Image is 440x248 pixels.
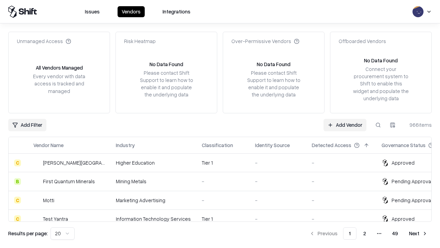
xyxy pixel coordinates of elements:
[312,197,371,204] div: -
[124,38,156,45] div: Risk Heatmap
[255,215,301,223] div: -
[43,159,105,166] div: [PERSON_NAME][GEOGRAPHIC_DATA]
[43,197,54,204] div: Motti
[255,142,290,149] div: Identity Source
[8,230,48,237] p: Results per page:
[364,57,398,64] div: No Data Found
[312,215,371,223] div: -
[43,178,95,185] div: First Quantum Minerals
[255,197,301,204] div: -
[14,197,21,204] div: C
[392,215,415,223] div: Approved
[343,227,356,240] button: 1
[202,215,244,223] div: Tier 1
[312,178,371,185] div: -
[392,159,415,166] div: Approved
[33,142,64,149] div: Vendor Name
[255,178,301,185] div: -
[14,215,21,222] div: C
[116,215,191,223] div: Information Technology Services
[43,215,68,223] div: Test Yantra
[202,142,233,149] div: Classification
[202,178,244,185] div: -
[387,227,404,240] button: 49
[8,119,46,131] button: Add Filter
[36,64,83,71] div: All Vendors Managed
[392,197,432,204] div: Pending Approval
[138,69,195,99] div: Please contact Shift Support to learn how to enable it and populate the underlying data
[116,178,191,185] div: Mining Metals
[339,38,386,45] div: Offboarded Vendors
[116,142,135,149] div: Industry
[312,142,351,149] div: Detected Access
[305,227,432,240] nav: pagination
[404,121,432,128] div: 966 items
[245,69,302,99] div: Please contact Shift Support to learn how to enable it and populate the underlying data
[150,61,183,68] div: No Data Found
[118,6,145,17] button: Vendors
[202,197,244,204] div: -
[382,142,426,149] div: Governance Status
[352,65,409,102] div: Connect your procurement system to Shift to enable this widget and populate the underlying data
[33,159,40,166] img: Reichman University
[116,197,191,204] div: Marketing Advertising
[158,6,195,17] button: Integrations
[358,227,372,240] button: 2
[33,178,40,185] img: First Quantum Minerals
[14,178,21,185] div: B
[231,38,299,45] div: Over-Permissive Vendors
[257,61,290,68] div: No Data Found
[116,159,191,166] div: Higher Education
[202,159,244,166] div: Tier 1
[255,159,301,166] div: -
[405,227,432,240] button: Next
[17,38,71,45] div: Unmanaged Access
[33,215,40,222] img: Test Yantra
[81,6,104,17] button: Issues
[312,159,371,166] div: -
[392,178,432,185] div: Pending Approval
[33,197,40,204] img: Motti
[31,73,88,94] div: Every vendor with data access is tracked and managed
[323,119,366,131] a: Add Vendor
[14,159,21,166] div: C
